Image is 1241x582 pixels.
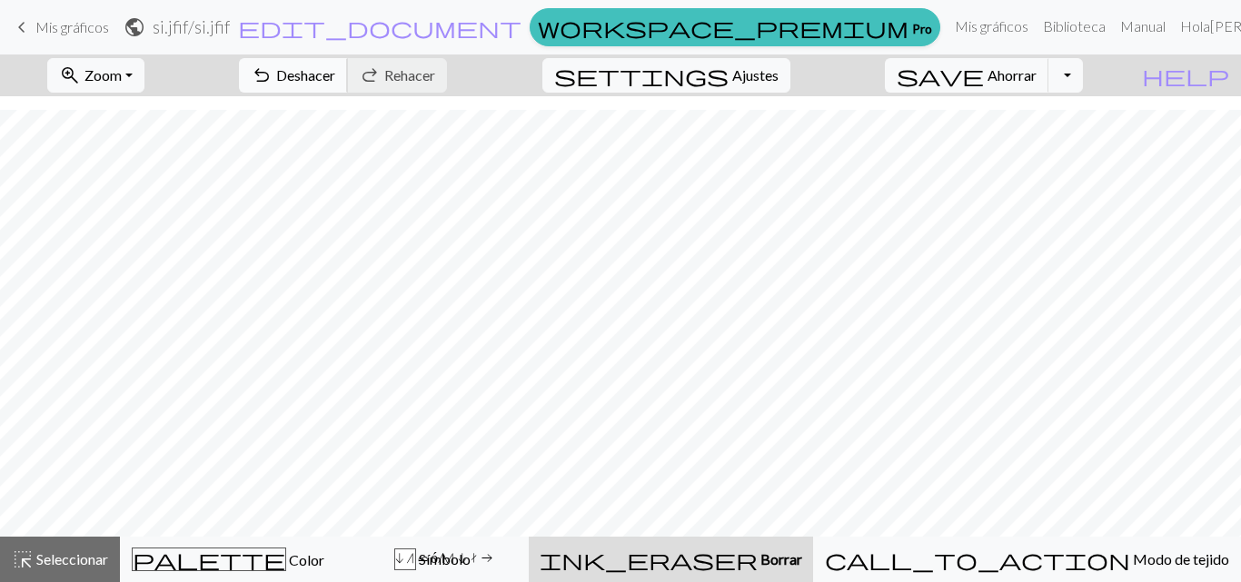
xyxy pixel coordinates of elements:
[897,63,984,88] span: save
[36,550,108,567] font: Seleccionar
[1180,17,1210,35] font: Hola
[955,17,1028,35] font: Mis gráficos
[35,18,109,35] font: Mis gráficos
[732,66,779,84] font: Ajustes
[988,66,1037,84] font: Ahorrar
[289,551,324,568] font: Color
[11,15,33,40] span: keyboard_arrow_left
[529,537,813,582] button: Borrar
[395,551,491,569] font: incógnita
[554,63,729,88] span: settings
[948,8,1036,44] a: Mis gráficos
[760,550,802,567] font: Borrar
[1036,8,1113,44] a: Biblioteca
[538,15,908,40] span: workspace_premium
[124,15,145,40] span: public
[12,547,34,572] span: highlight_alt
[825,547,1130,572] span: call_to_action
[542,58,790,93] button: SettingsAjustes
[251,63,273,88] span: undo
[47,58,144,93] button: Zoom
[153,16,188,37] font: si.jfif
[1133,550,1229,567] font: Modo de tejido
[530,8,940,46] a: Pro
[1113,8,1173,44] a: Manual
[554,64,729,86] i: Settings
[1043,17,1106,35] font: Biblioteca
[194,16,230,37] font: si.jfif
[540,547,758,572] span: ink_eraser
[419,550,471,567] font: Símbolo
[276,66,335,84] font: Deshacer
[188,16,194,37] font: /
[1120,17,1166,35] font: Manual
[11,12,109,43] a: Mis gráficos
[336,537,529,582] button: incógnita Símbolo
[239,58,348,93] button: Deshacer
[238,15,521,40] span: edit_document
[885,58,1049,93] button: Ahorrar
[813,537,1241,582] button: Modo de tejido
[1142,63,1229,88] span: help
[133,547,285,572] span: palette
[84,66,122,84] font: Zoom
[912,20,932,35] font: Pro
[120,537,336,582] button: Color
[59,63,81,88] span: zoom_in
